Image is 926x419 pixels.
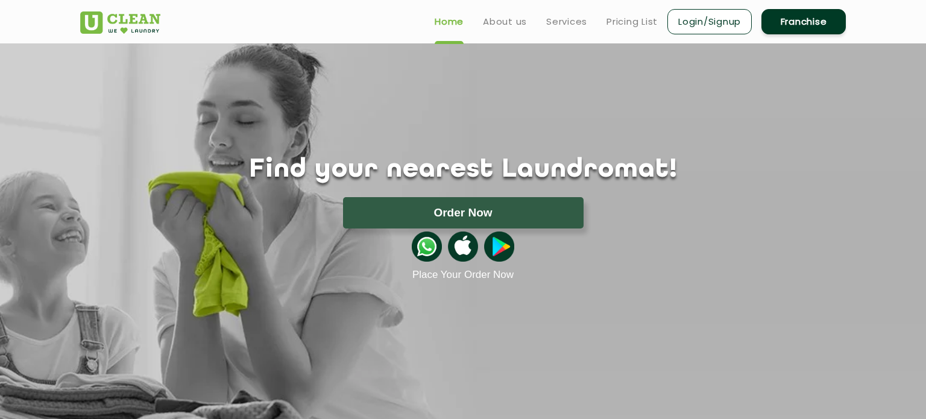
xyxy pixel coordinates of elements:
[484,232,514,262] img: playstoreicon.png
[71,155,855,185] h1: Find your nearest Laundromat!
[343,197,584,228] button: Order Now
[80,11,160,34] img: UClean Laundry and Dry Cleaning
[606,14,658,29] a: Pricing List
[761,9,846,34] a: Franchise
[483,14,527,29] a: About us
[412,232,442,262] img: whatsappicon.png
[546,14,587,29] a: Services
[435,14,464,29] a: Home
[667,9,752,34] a: Login/Signup
[412,269,514,281] a: Place Your Order Now
[448,232,478,262] img: apple-icon.png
